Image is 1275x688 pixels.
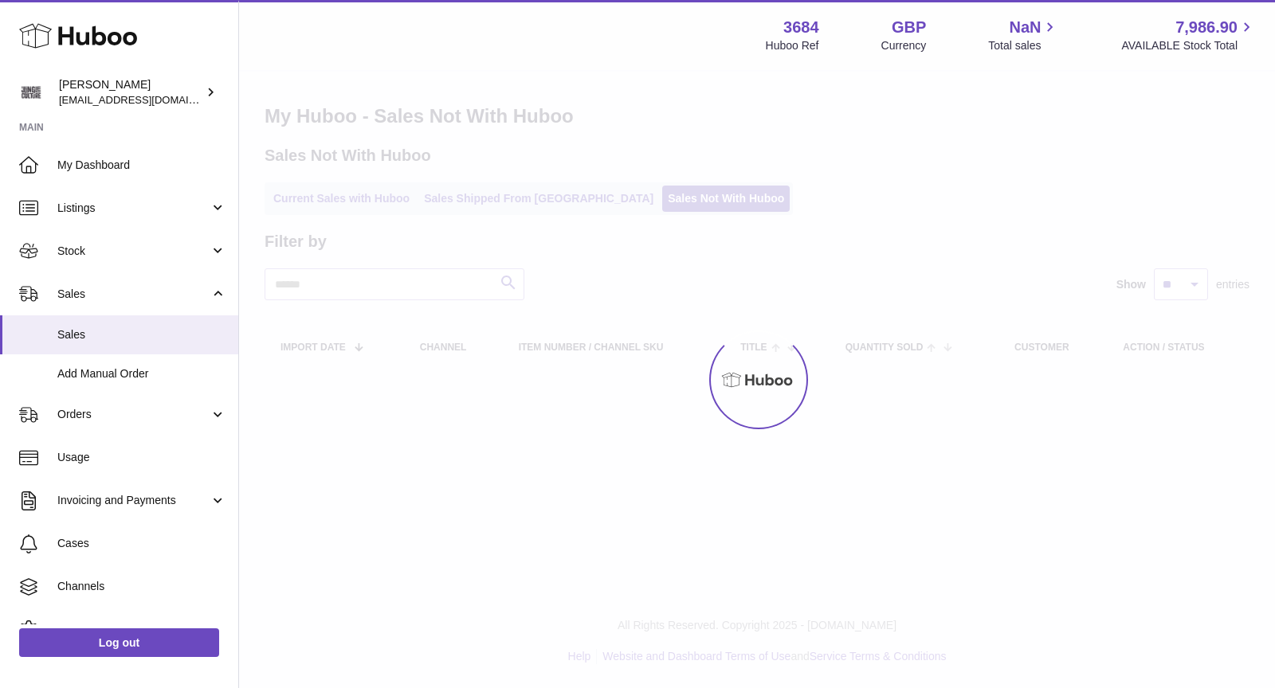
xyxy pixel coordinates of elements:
span: My Dashboard [57,158,226,173]
img: theinternationalventure@gmail.com [19,80,43,104]
span: Cases [57,536,226,551]
span: Settings [57,622,226,637]
div: [PERSON_NAME] [59,77,202,107]
span: Channels [57,579,226,594]
a: Log out [19,628,219,657]
span: AVAILABLE Stock Total [1121,38,1256,53]
div: Huboo Ref [766,38,819,53]
a: NaN Total sales [988,17,1059,53]
span: [EMAIL_ADDRESS][DOMAIN_NAME] [59,93,234,106]
span: Usage [57,450,226,465]
div: Currency [881,38,927,53]
span: Total sales [988,38,1059,53]
span: Stock [57,244,210,259]
a: 7,986.90 AVAILABLE Stock Total [1121,17,1256,53]
span: Orders [57,407,210,422]
span: Sales [57,327,226,342]
strong: GBP [892,17,926,38]
span: Sales [57,287,210,302]
span: Listings [57,201,210,216]
span: NaN [1009,17,1041,38]
strong: 3684 [783,17,819,38]
span: Invoicing and Payments [57,493,210,508]
span: 7,986.90 [1175,17,1238,38]
span: Add Manual Order [57,366,226,381]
